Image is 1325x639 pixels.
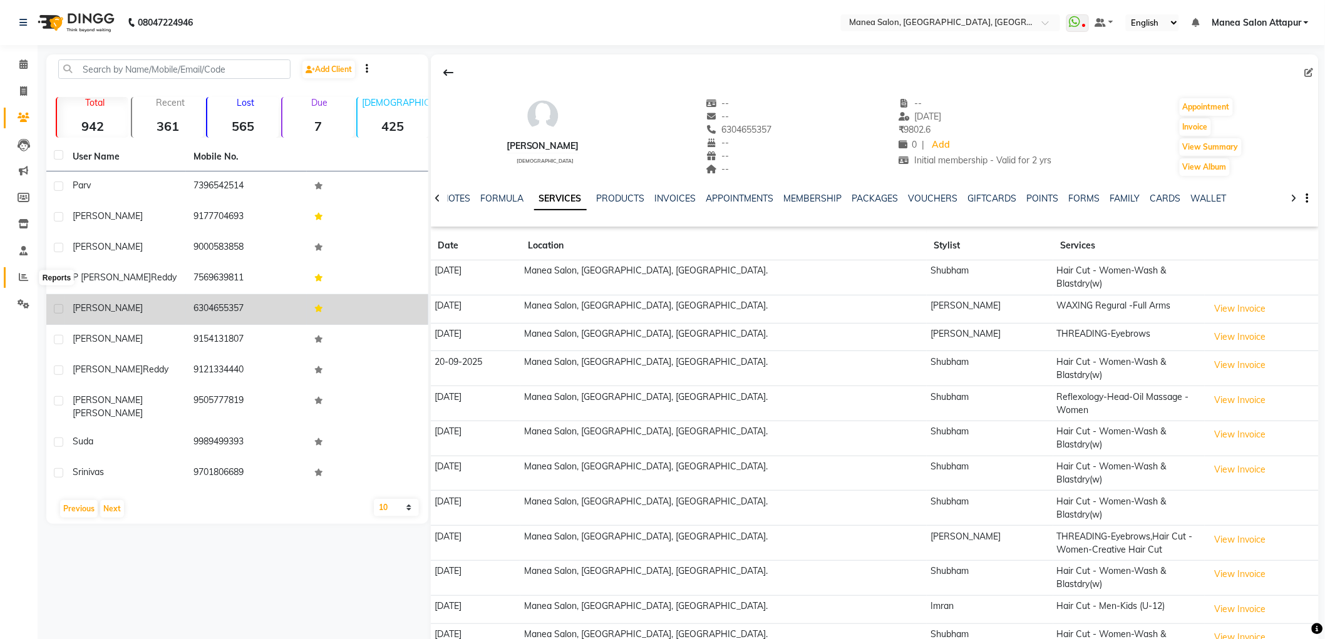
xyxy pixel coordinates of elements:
td: Imran [927,595,1053,623]
p: [DEMOGRAPHIC_DATA] [363,97,429,108]
button: View Invoice [1209,299,1271,319]
span: | [922,138,925,151]
th: Mobile No. [186,143,307,171]
td: [PERSON_NAME] [927,295,1053,323]
td: [DATE] [431,295,520,323]
td: Manea Salon, [GEOGRAPHIC_DATA], [GEOGRAPHIC_DATA]. [520,561,927,596]
td: [DATE] [431,526,520,561]
a: FORMULA [481,193,524,204]
td: [DATE] [431,323,520,351]
strong: 425 [358,118,429,134]
span: -- [706,98,730,109]
td: Shubham [927,421,1053,456]
td: Manea Salon, [GEOGRAPHIC_DATA], [GEOGRAPHIC_DATA]. [520,351,927,386]
th: Services [1053,232,1205,260]
button: Next [100,500,124,518]
th: Date [431,232,520,260]
span: [PERSON_NAME] [73,241,143,252]
button: Previous [60,500,98,518]
button: View Invoice [1209,460,1271,479]
td: Shubham [927,260,1053,295]
button: View Invoice [1209,600,1271,619]
span: Manea Salon Attapur [1212,16,1301,29]
span: Initial membership - Valid for 2 yrs [899,155,1052,166]
p: Total [62,97,128,108]
td: Manea Salon, [GEOGRAPHIC_DATA], [GEOGRAPHIC_DATA]. [520,260,927,295]
td: [PERSON_NAME] [927,526,1053,561]
p: Recent [137,97,204,108]
a: CARDS [1150,193,1181,204]
td: Manea Salon, [GEOGRAPHIC_DATA], [GEOGRAPHIC_DATA]. [520,421,927,456]
a: SERVICES [534,188,587,210]
td: 9121334440 [186,355,307,386]
td: [DATE] [431,421,520,456]
span: -- [706,111,730,122]
td: [DATE] [431,491,520,526]
button: View Invoice [1209,565,1271,584]
td: Hair Cut - Men-Kids (U-12) [1053,595,1205,623]
td: 9989499393 [186,427,307,458]
td: 6304655357 [186,294,307,325]
span: [PERSON_NAME] [73,394,143,406]
td: 9701806689 [186,458,307,489]
span: Parv [73,180,91,191]
b: 08047224946 [138,5,193,40]
a: INVOICES [655,193,696,204]
a: FORMS [1069,193,1100,204]
span: 6304655357 [706,124,772,135]
span: [DATE] [899,111,942,122]
span: [PERSON_NAME] [73,364,143,375]
span: srinivas [73,466,104,478]
td: Manea Salon, [GEOGRAPHIC_DATA], [GEOGRAPHIC_DATA]. [520,386,927,421]
td: Hair Cut - Women-Wash & Blastdry(w) [1053,491,1205,526]
button: View Invoice [1209,355,1271,375]
a: MEMBERSHIP [784,193,842,204]
td: 9000583858 [186,233,307,263]
button: View Invoice [1209,530,1271,550]
td: [PERSON_NAME] [927,323,1053,351]
a: NOTES [443,193,471,204]
td: 9154131807 [186,325,307,355]
span: Reddy [151,272,177,283]
img: avatar [524,97,562,135]
span: -- [899,98,922,109]
span: [PERSON_NAME] [73,333,143,344]
td: Shubham [927,386,1053,421]
td: Shubham [927,351,1053,386]
td: Manea Salon, [GEOGRAPHIC_DATA], [GEOGRAPHIC_DATA]. [520,323,927,351]
td: Manea Salon, [GEOGRAPHIC_DATA], [GEOGRAPHIC_DATA]. [520,295,927,323]
span: [PERSON_NAME] [73,302,143,314]
td: THREADING-Eyebrows [1053,323,1205,351]
td: 9505777819 [186,386,307,427]
span: -- [706,137,730,148]
td: Hair Cut - Women-Wash & Blastdry(w) [1053,421,1205,456]
div: Reports [39,270,74,285]
a: GIFTCARDS [968,193,1017,204]
strong: 7 [282,118,354,134]
span: Reddy [143,364,168,375]
td: Manea Salon, [GEOGRAPHIC_DATA], [GEOGRAPHIC_DATA]. [520,526,927,561]
p: Lost [212,97,279,108]
a: PRODUCTS [597,193,645,204]
button: View Summary [1180,138,1242,156]
button: Invoice [1180,118,1211,136]
td: Shubham [927,491,1053,526]
span: [PERSON_NAME] [73,407,143,419]
td: [DATE] [431,260,520,295]
span: suda [73,436,93,447]
span: 0 [899,139,917,150]
a: APPOINTMENTS [706,193,774,204]
strong: 361 [132,118,204,134]
span: P [PERSON_NAME] [73,272,151,283]
span: 9802.6 [899,124,931,135]
td: Manea Salon, [GEOGRAPHIC_DATA], [GEOGRAPHIC_DATA]. [520,595,927,623]
span: [PERSON_NAME] [73,210,143,222]
td: 20-09-2025 [431,351,520,386]
p: Due [285,97,354,108]
a: VOUCHERS [909,193,958,204]
td: Manea Salon, [GEOGRAPHIC_DATA], [GEOGRAPHIC_DATA]. [520,491,927,526]
td: Shubham [927,456,1053,491]
td: THREADING-Eyebrows,Hair Cut - Women-Creative Hair Cut [1053,526,1205,561]
td: [DATE] [431,561,520,596]
div: Back to Client [436,61,462,84]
